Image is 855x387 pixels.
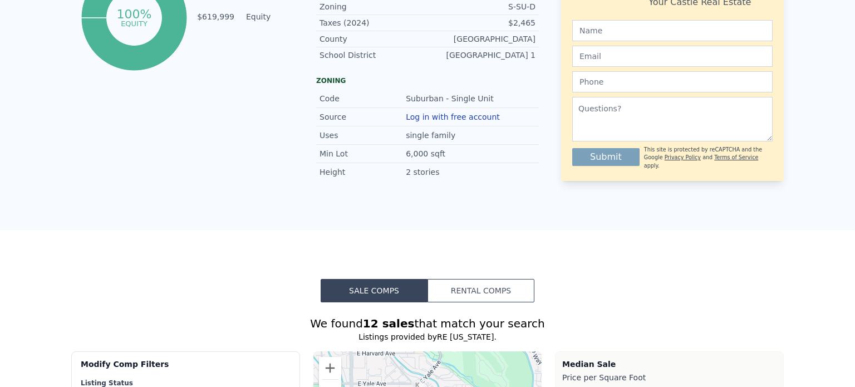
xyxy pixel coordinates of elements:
[406,112,500,121] button: Log in with free account
[427,50,535,61] div: [GEOGRAPHIC_DATA] 1
[714,154,758,160] a: Terms of Service
[81,359,291,379] div: Modify Comp Filters
[572,148,640,166] button: Submit
[572,46,773,67] input: Email
[196,11,235,23] td: $619,999
[116,7,151,21] tspan: 100%
[320,130,406,141] div: Uses
[320,148,406,159] div: Min Lot
[319,357,341,379] button: Zoom in
[665,154,701,160] a: Privacy Policy
[316,76,539,85] div: Zoning
[320,17,427,28] div: Taxes (2024)
[320,33,427,45] div: County
[121,19,148,27] tspan: equity
[427,17,535,28] div: $2,465
[321,279,427,302] button: Sale Comps
[320,111,406,123] div: Source
[71,331,784,342] div: Listings provided by RE [US_STATE] .
[320,166,406,178] div: Height
[427,279,534,302] button: Rental Comps
[427,33,535,45] div: [GEOGRAPHIC_DATA]
[320,50,427,61] div: School District
[406,166,441,178] div: 2 stories
[427,1,535,12] div: S-SU-D
[406,148,448,159] div: 6,000 sqft
[562,370,777,385] div: Price per Square Foot
[644,146,773,170] div: This site is protected by reCAPTCHA and the Google and apply.
[406,130,458,141] div: single family
[320,1,427,12] div: Zoning
[71,316,784,331] div: We found that match your search
[244,11,294,23] td: Equity
[572,20,773,41] input: Name
[572,71,773,92] input: Phone
[406,93,496,104] div: Suburban - Single Unit
[320,93,406,104] div: Code
[562,359,777,370] div: Median Sale
[363,317,415,330] strong: 12 sales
